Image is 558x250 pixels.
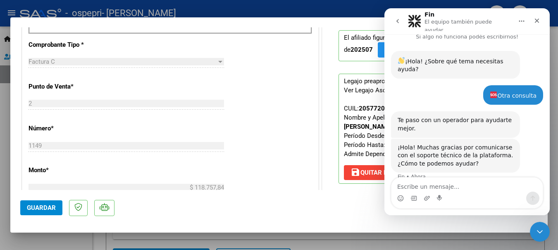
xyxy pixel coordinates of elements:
[322,18,536,203] div: PREAPROBACIÓN PARA INTEGRACION
[344,86,402,95] div: Ver Legajo Asociado
[351,167,360,177] mat-icon: save
[339,74,520,184] p: Legajo preaprobado para Período de Prestación:
[344,105,493,158] span: CUIL: Nombre y Apellido: Período Desde: Período Hasta: Admite Dependencia:
[384,8,550,215] iframe: Intercom live chat
[27,204,56,212] span: Guardar
[29,166,114,175] p: Monto
[29,40,114,50] p: Comprobante Tipo *
[344,114,493,130] strong: REAL [PERSON_NAME] SANTIAGO [PERSON_NAME]
[20,200,62,215] button: Guardar
[351,46,373,53] strong: 202507
[530,222,550,242] iframe: Intercom live chat
[29,82,114,91] p: Punto de Venta
[359,104,400,113] div: 20577201863
[29,58,55,65] span: Factura C
[378,42,404,58] button: FTP
[344,165,413,180] button: Quitar Legajo
[29,124,114,133] p: Número
[351,169,406,176] span: Quitar Legajo
[339,30,520,61] p: El afiliado figura en el ultimo padrón que tenemos de la SSS de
